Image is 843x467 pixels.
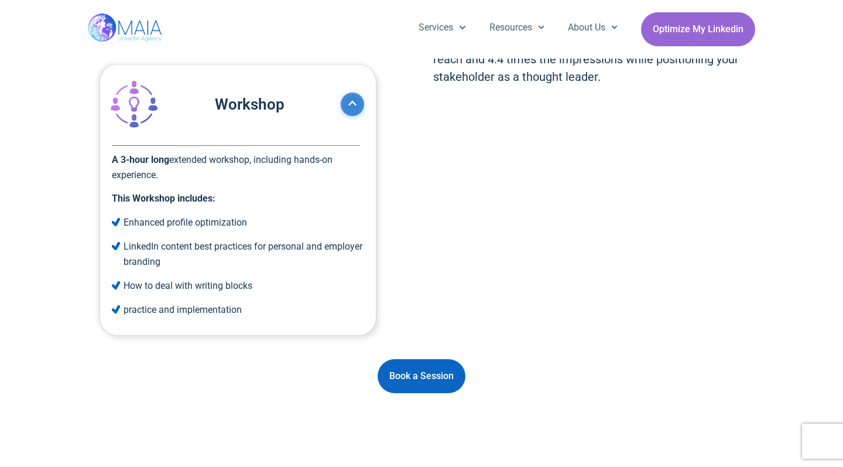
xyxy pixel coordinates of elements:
[124,215,364,230] p: Enhanced profile optimization
[100,144,376,335] div: Workshop
[124,302,364,318] p: practice and implementation
[378,359,465,393] a: Book a Session
[100,65,376,144] div: Workshop
[112,74,341,135] a: Workshop
[653,18,743,40] span: Optimize My Linkedin
[478,12,556,43] a: Resources
[641,12,755,46] a: Optimize My Linkedin
[112,154,169,165] span: A 3-hour long
[124,239,364,270] p: LinkedIn content best practices for personal and employer branding
[407,12,477,43] a: Services
[556,12,629,43] a: About Us
[124,278,364,294] p: How to deal with writing blocks
[112,193,215,204] span: This Workshop includes:
[407,12,629,43] nav: Menu
[389,365,454,387] span: Book a Session
[112,152,364,183] p: extended workshop, including hands-on experience.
